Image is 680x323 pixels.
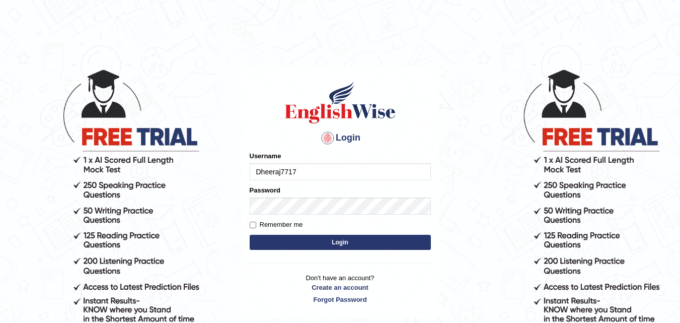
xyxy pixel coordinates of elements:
[250,295,431,304] a: Forgot Password
[250,185,280,195] label: Password
[250,235,431,250] button: Login
[250,283,431,292] a: Create an account
[250,273,431,304] p: Don't have an account?
[250,130,431,146] h4: Login
[250,220,303,230] label: Remember me
[283,80,398,125] img: Logo of English Wise sign in for intelligent practice with AI
[250,151,281,161] label: Username
[250,222,256,228] input: Remember me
